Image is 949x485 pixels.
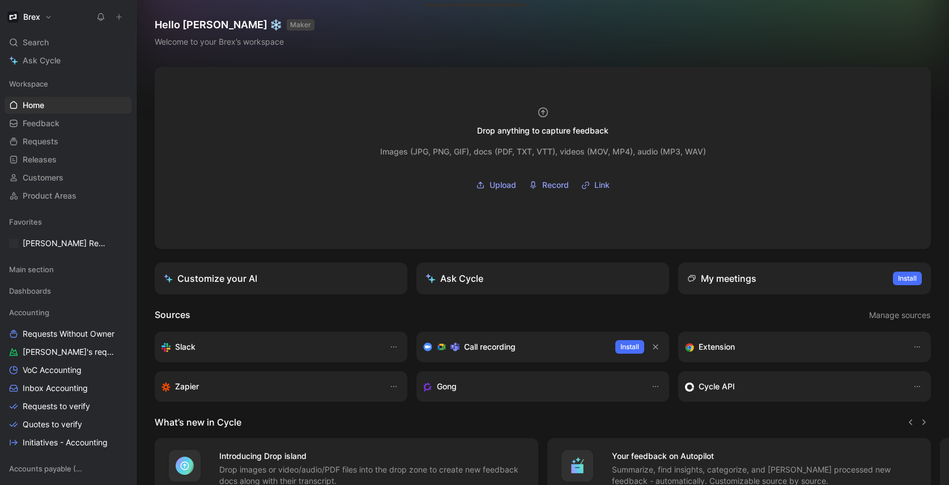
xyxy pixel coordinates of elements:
[685,380,901,393] div: Sync customers & send feedback from custom sources. Get inspired by our favorite use case
[687,272,756,285] div: My meetings
[5,261,131,278] div: Main section
[5,460,131,477] div: Accounts payable (AP)
[5,9,55,25] button: BrexBrex
[5,213,131,230] div: Favorites
[5,261,131,281] div: Main section
[594,178,610,192] span: Link
[380,145,706,158] div: Images (JPG, PNG, GIF), docs (PDF, TXT, VTT), videos (MOV, MP4), audio (MP3, WAV)
[5,304,131,451] div: AccountingRequests Without Owner[PERSON_NAME]'s requestsVoC AccountingInbox AccountingRequests to...
[23,401,90,412] span: Requests to verify
[23,437,108,448] span: Initiatives - Accounting
[23,364,82,376] span: VoC Accounting
[161,380,378,393] div: Capture feedback from thousands of sources with Zapier (survey results, recordings, sheets, etc).
[416,263,669,294] button: Ask Cycle
[23,238,105,249] span: [PERSON_NAME] Request
[219,449,525,463] h4: Introducing Drop island
[9,264,54,275] span: Main section
[5,115,131,132] a: Feedback
[7,11,19,23] img: Brex
[5,434,131,451] a: Initiatives - Accounting
[23,136,58,147] span: Requests
[9,307,49,318] span: Accounting
[23,154,57,165] span: Releases
[472,177,520,194] button: Upload
[893,272,922,285] button: Install
[5,304,131,321] div: Accounting
[287,19,314,31] button: MAKER
[425,272,483,285] div: Ask Cycle
[155,308,190,323] h2: Sources
[5,187,131,204] a: Product Areas
[898,273,917,284] span: Install
[615,340,644,354] button: Install
[5,75,131,92] div: Workspace
[5,235,131,252] a: [PERSON_NAME] Request
[464,340,516,354] h3: Call recording
[164,272,257,285] div: Customize your AI
[525,177,573,194] button: Record
[175,380,199,393] h3: Zapier
[9,285,51,297] span: Dashboards
[5,282,131,303] div: Dashboards
[175,340,195,354] h3: Slack
[685,340,901,354] div: Capture feedback from anywhere on the web
[23,346,117,358] span: [PERSON_NAME]'s requests
[5,380,131,397] a: Inbox Accounting
[5,52,131,69] a: Ask Cycle
[5,282,131,299] div: Dashboards
[5,133,131,150] a: Requests
[869,308,931,323] button: Manage sources
[23,383,88,394] span: Inbox Accounting
[161,340,378,354] div: Sync your customers, send feedback and get updates in Slack
[23,36,49,49] span: Search
[23,190,76,201] span: Product Areas
[5,416,131,433] a: Quotes to verify
[620,341,639,353] span: Install
[23,118,59,129] span: Feedback
[699,380,735,393] h3: Cycle API
[155,263,407,294] a: Customize your AI
[869,308,930,322] span: Manage sources
[5,34,131,51] div: Search
[477,124,608,138] div: Drop anything to capture feedback
[155,18,314,32] h1: Hello [PERSON_NAME] ❄️
[23,100,44,111] span: Home
[5,97,131,114] a: Home
[23,172,63,183] span: Customers
[9,216,42,228] span: Favorites
[423,340,606,354] div: Record & transcribe meetings from Zoom, Meet & Teams.
[23,12,40,22] h1: Brex
[5,344,131,360] a: [PERSON_NAME]'s requests
[490,178,516,192] span: Upload
[542,178,569,192] span: Record
[577,177,614,194] button: Link
[699,340,735,354] h3: Extension
[5,151,131,168] a: Releases
[9,463,85,474] span: Accounts payable (AP)
[5,362,131,379] a: VoC Accounting
[5,398,131,415] a: Requests to verify
[23,419,82,430] span: Quotes to verify
[23,328,114,340] span: Requests Without Owner
[155,35,314,49] div: Welcome to your Brex’s workspace
[423,380,640,393] div: Capture feedback from your incoming calls
[437,380,457,393] h3: Gong
[612,449,917,463] h4: Your feedback on Autopilot
[23,54,61,67] span: Ask Cycle
[9,78,48,89] span: Workspace
[5,169,131,186] a: Customers
[5,325,131,342] a: Requests Without Owner
[155,415,241,429] h2: What’s new in Cycle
